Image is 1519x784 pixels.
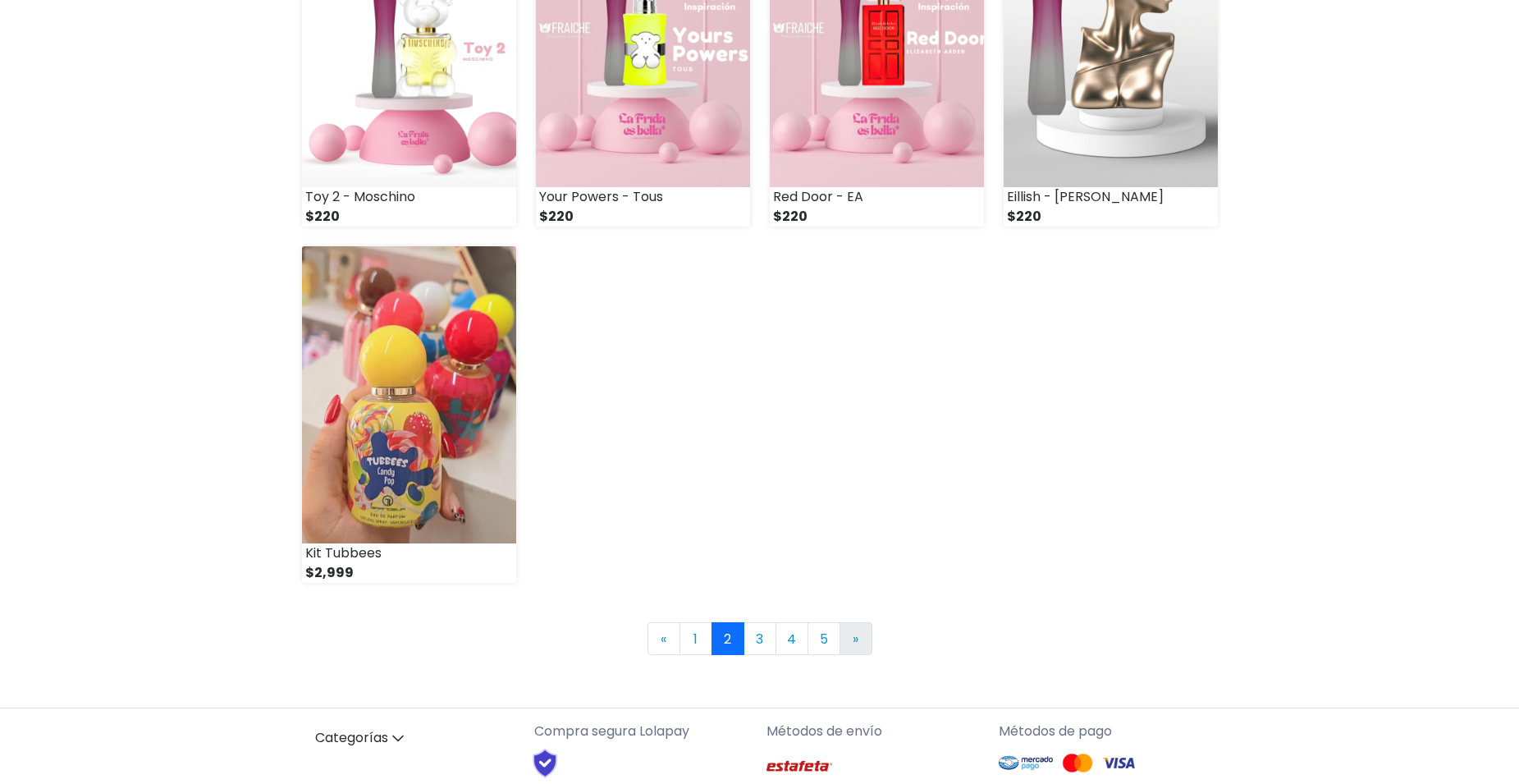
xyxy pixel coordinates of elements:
[776,622,808,655] a: 4
[679,622,712,655] a: 1
[808,622,840,655] a: 5
[766,722,986,741] p: Métodos de envío
[302,543,516,563] div: Kit Tubbees
[302,207,516,227] div: $220
[1004,187,1218,207] div: Eillish - [PERSON_NAME]
[302,722,521,755] a: Categorías
[302,246,516,583] a: Kit Tubbees $2,999
[302,622,1218,655] nav: Page navigation
[999,722,1218,741] p: Métodos de pago
[536,207,750,227] div: $220
[770,207,984,227] div: $220
[853,630,858,649] span: »
[1004,207,1218,227] div: $220
[711,622,744,655] a: 2
[1061,753,1094,773] img: Mastercard Logo
[743,622,776,655] a: 3
[536,187,750,207] div: Your Powers - Tous
[302,246,516,543] img: small_1750025170608.jpeg
[661,630,666,649] span: «
[534,722,753,741] p: Compra segura Lolapay
[1102,753,1135,773] img: Visa Logo
[518,748,573,779] img: Shield Logo
[770,187,984,207] div: Red Door - EA
[302,187,516,207] div: Toy 2 - Moschino
[302,563,516,583] div: $2,999
[840,622,872,655] a: Next
[647,622,680,655] a: Previous
[999,748,1054,779] img: Mercado Pago Logo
